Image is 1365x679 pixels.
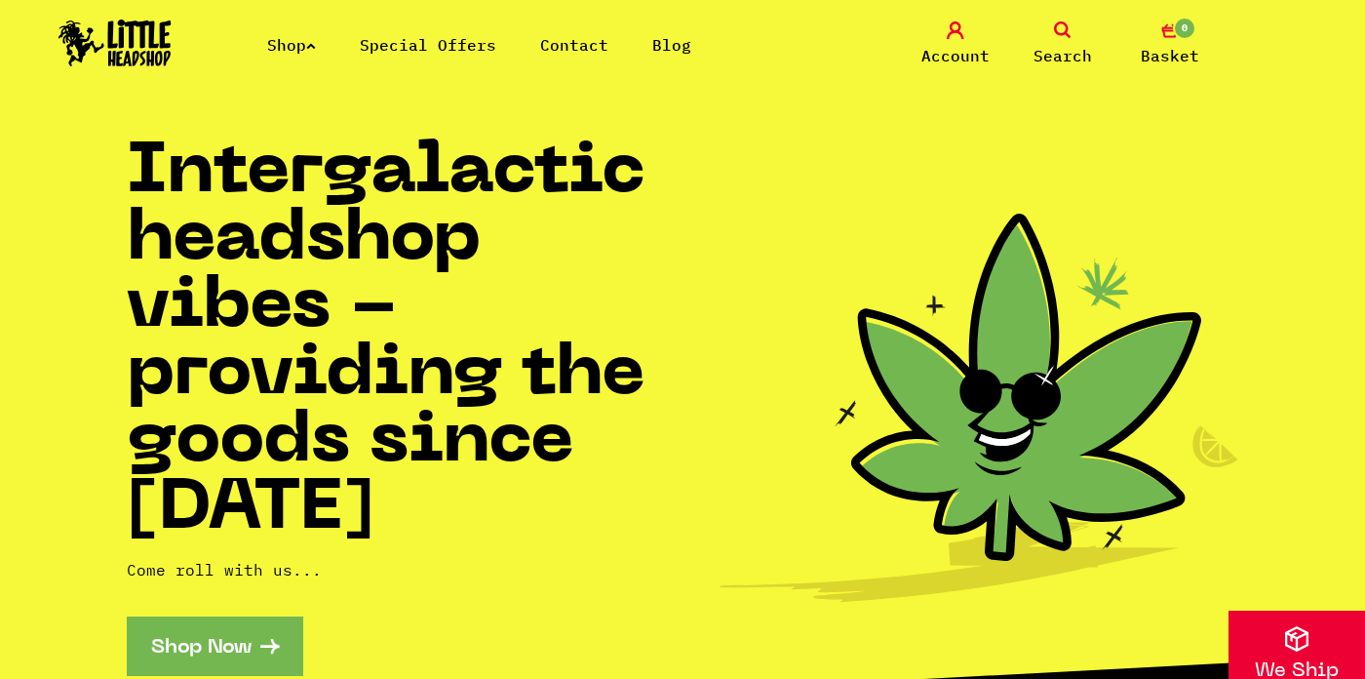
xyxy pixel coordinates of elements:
[652,35,691,55] a: Blog
[127,617,303,676] a: Shop Now
[921,44,990,67] span: Account
[1014,21,1111,67] a: Search
[1173,17,1196,40] span: 0
[267,35,316,55] a: Shop
[58,20,172,66] img: Little Head Shop Logo
[360,35,496,55] a: Special Offers
[1033,44,1092,67] span: Search
[1141,44,1199,67] span: Basket
[540,35,608,55] a: Contact
[127,140,682,544] h1: Intergalactic headshop vibes - providing the goods since [DATE]
[127,558,682,581] p: Come roll with us...
[1121,21,1219,67] a: 0 Basket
